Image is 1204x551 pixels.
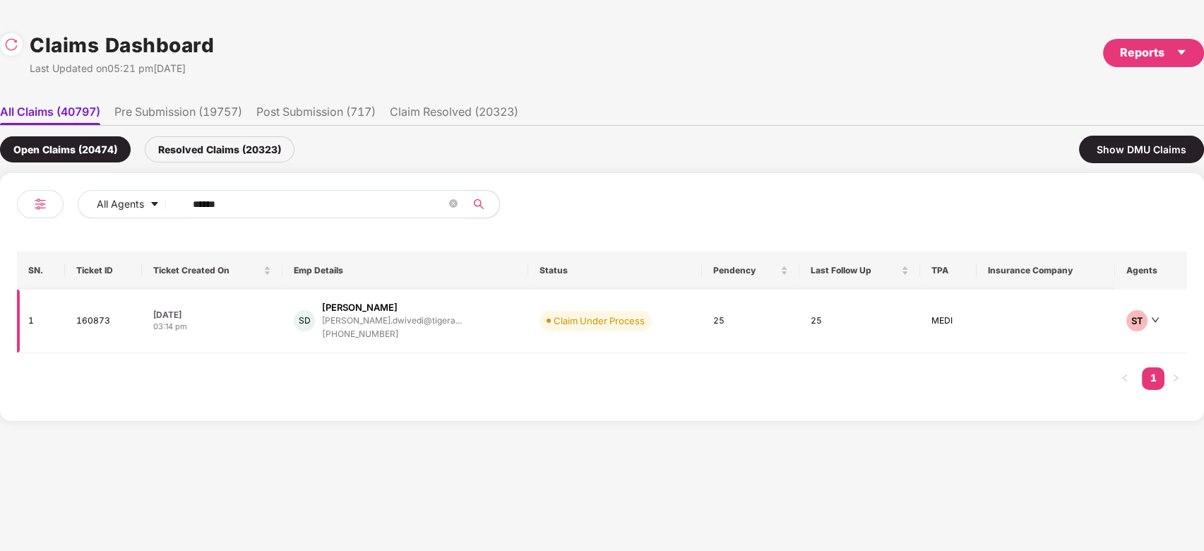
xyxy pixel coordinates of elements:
div: [PHONE_NUMBER] [322,328,462,341]
div: Claim Under Process [554,314,645,328]
th: SN. [17,251,65,290]
button: All Agentscaret-down [78,190,190,218]
div: [PERSON_NAME] [322,301,398,314]
li: 1 [1142,367,1164,390]
span: caret-down [1176,47,1187,58]
button: right [1164,367,1187,390]
th: Emp Details [282,251,528,290]
li: Post Submission (717) [256,105,376,125]
span: left [1121,374,1129,382]
span: Pendency [713,265,777,276]
th: Ticket Created On [142,251,283,290]
button: search [465,190,500,218]
th: TPA [920,251,977,290]
span: down [1151,316,1160,324]
span: search [465,199,492,210]
td: MEDI [920,290,977,353]
th: Insurance Company [977,251,1115,290]
div: 03:14 pm [153,321,272,333]
th: Last Follow Up [799,251,920,290]
span: right [1172,374,1180,382]
h1: Claims Dashboard [30,30,214,61]
div: Reports [1120,44,1187,61]
div: Show DMU Claims [1079,136,1204,163]
li: Previous Page [1114,367,1136,390]
span: Last Follow Up [811,265,898,276]
td: 1 [17,290,65,353]
td: 25 [799,290,920,353]
th: Agents [1115,251,1187,290]
td: 160873 [65,290,141,353]
span: close-circle [449,199,458,208]
li: Next Page [1164,367,1187,390]
div: Resolved Claims (20323) [145,136,294,162]
img: svg+xml;base64,PHN2ZyBpZD0iUmVsb2FkLTMyeDMyIiB4bWxucz0iaHR0cDovL3d3dy53My5vcmcvMjAwMC9zdmciIHdpZH... [4,37,18,52]
div: Last Updated on 05:21 pm[DATE] [30,61,214,76]
span: Ticket Created On [153,265,261,276]
div: SD [294,310,315,331]
a: 1 [1142,367,1164,389]
th: Ticket ID [65,251,141,290]
div: [PERSON_NAME].dwivedi@tigera... [322,316,462,325]
button: left [1114,367,1136,390]
div: [DATE] [153,309,272,321]
li: Pre Submission (19757) [114,105,242,125]
th: Status [528,251,702,290]
span: close-circle [449,198,458,211]
img: svg+xml;base64,PHN2ZyB4bWxucz0iaHR0cDovL3d3dy53My5vcmcvMjAwMC9zdmciIHdpZHRoPSIyNCIgaGVpZ2h0PSIyNC... [32,196,49,213]
span: All Agents [97,196,144,212]
td: 25 [702,290,799,353]
div: ST [1126,310,1148,331]
span: caret-down [150,199,160,211]
li: Claim Resolved (20323) [390,105,518,125]
th: Pendency [702,251,799,290]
